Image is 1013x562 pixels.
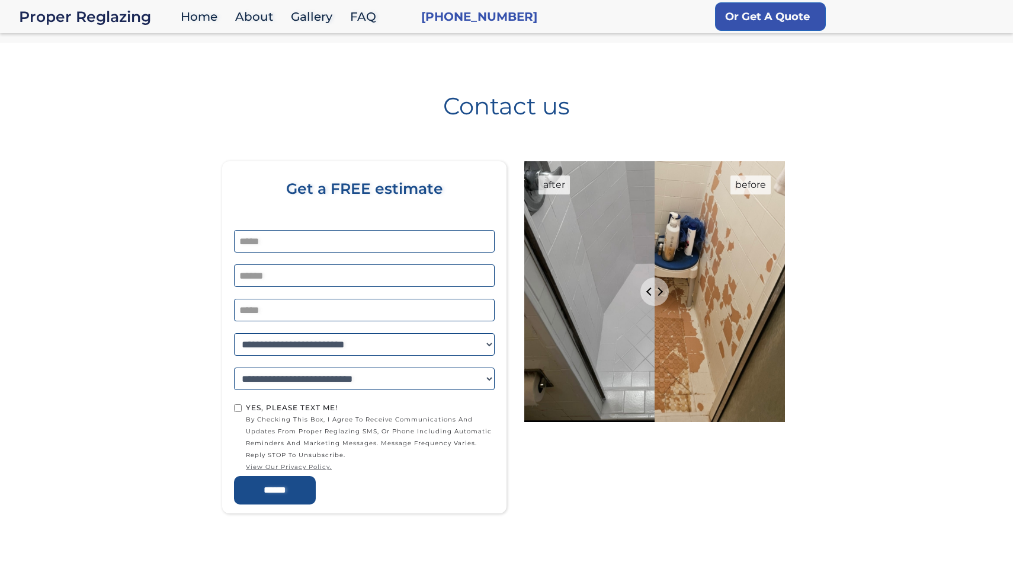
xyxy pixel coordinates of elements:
a: Or Get A Quote [715,2,826,31]
a: Gallery [285,4,344,30]
form: Home page form [228,180,501,504]
h1: Contact us [18,85,995,118]
div: Proper Reglazing [19,8,175,25]
a: [PHONE_NUMBER] [421,8,537,25]
input: Yes, Please text me!by checking this box, I agree to receive communications and updates from Prop... [234,404,242,412]
a: About [229,4,285,30]
div: Get a FREE estimate [234,180,495,230]
a: FAQ [344,4,388,30]
a: Home [175,4,229,30]
a: home [19,8,175,25]
a: view our privacy policy. [246,461,495,473]
div: Yes, Please text me! [246,402,495,414]
span: by checking this box, I agree to receive communications and updates from Proper Reglazing SMS, or... [246,414,495,473]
